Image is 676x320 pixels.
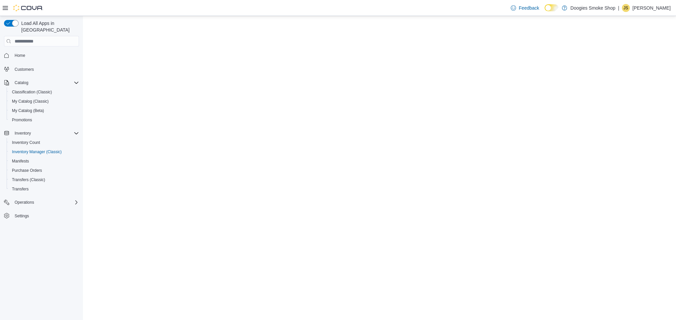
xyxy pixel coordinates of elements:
[15,67,34,72] span: Customers
[12,51,79,59] span: Home
[9,88,55,96] a: Classification (Classic)
[618,4,619,12] p: |
[9,185,31,193] a: Transfers
[7,147,82,157] button: Inventory Manager (Classic)
[12,108,44,113] span: My Catalog (Beta)
[1,78,82,87] button: Catalog
[1,64,82,74] button: Customers
[4,48,79,238] nav: Complex example
[7,166,82,175] button: Purchase Orders
[15,200,34,205] span: Operations
[545,4,559,11] input: Dark Mode
[15,80,28,85] span: Catalog
[9,157,79,165] span: Manifests
[13,5,43,11] img: Cova
[9,166,45,174] a: Purchase Orders
[12,159,29,164] span: Manifests
[1,51,82,60] button: Home
[9,116,79,124] span: Promotions
[19,20,79,33] span: Load All Apps in [GEOGRAPHIC_DATA]
[12,117,32,123] span: Promotions
[7,175,82,184] button: Transfers (Classic)
[7,87,82,97] button: Classification (Classic)
[7,106,82,115] button: My Catalog (Beta)
[633,4,671,12] p: [PERSON_NAME]
[12,65,37,73] a: Customers
[7,184,82,194] button: Transfers
[12,99,49,104] span: My Catalog (Classic)
[508,1,542,15] a: Feedback
[570,4,615,12] p: Doogies Smoke Shop
[519,5,539,11] span: Feedback
[12,198,79,206] span: Operations
[7,138,82,147] button: Inventory Count
[1,198,82,207] button: Operations
[9,157,32,165] a: Manifests
[9,176,79,184] span: Transfers (Classic)
[12,177,45,182] span: Transfers (Classic)
[7,157,82,166] button: Manifests
[15,213,29,219] span: Settings
[9,107,79,115] span: My Catalog (Beta)
[12,140,40,145] span: Inventory Count
[9,116,35,124] a: Promotions
[9,185,79,193] span: Transfers
[9,107,47,115] a: My Catalog (Beta)
[624,4,628,12] span: JS
[12,65,79,73] span: Customers
[9,176,48,184] a: Transfers (Classic)
[1,129,82,138] button: Inventory
[9,97,79,105] span: My Catalog (Classic)
[12,52,28,59] a: Home
[12,129,34,137] button: Inventory
[12,212,32,220] a: Settings
[9,166,79,174] span: Purchase Orders
[9,97,51,105] a: My Catalog (Classic)
[9,139,79,147] span: Inventory Count
[12,198,37,206] button: Operations
[9,139,43,147] a: Inventory Count
[12,79,79,87] span: Catalog
[622,4,630,12] div: Jerica Sherlock
[15,53,25,58] span: Home
[9,148,64,156] a: Inventory Manager (Classic)
[1,211,82,221] button: Settings
[15,131,31,136] span: Inventory
[9,88,79,96] span: Classification (Classic)
[9,148,79,156] span: Inventory Manager (Classic)
[12,168,42,173] span: Purchase Orders
[12,186,29,192] span: Transfers
[12,129,79,137] span: Inventory
[12,79,31,87] button: Catalog
[12,212,79,220] span: Settings
[7,115,82,125] button: Promotions
[12,89,52,95] span: Classification (Classic)
[12,149,62,155] span: Inventory Manager (Classic)
[7,97,82,106] button: My Catalog (Classic)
